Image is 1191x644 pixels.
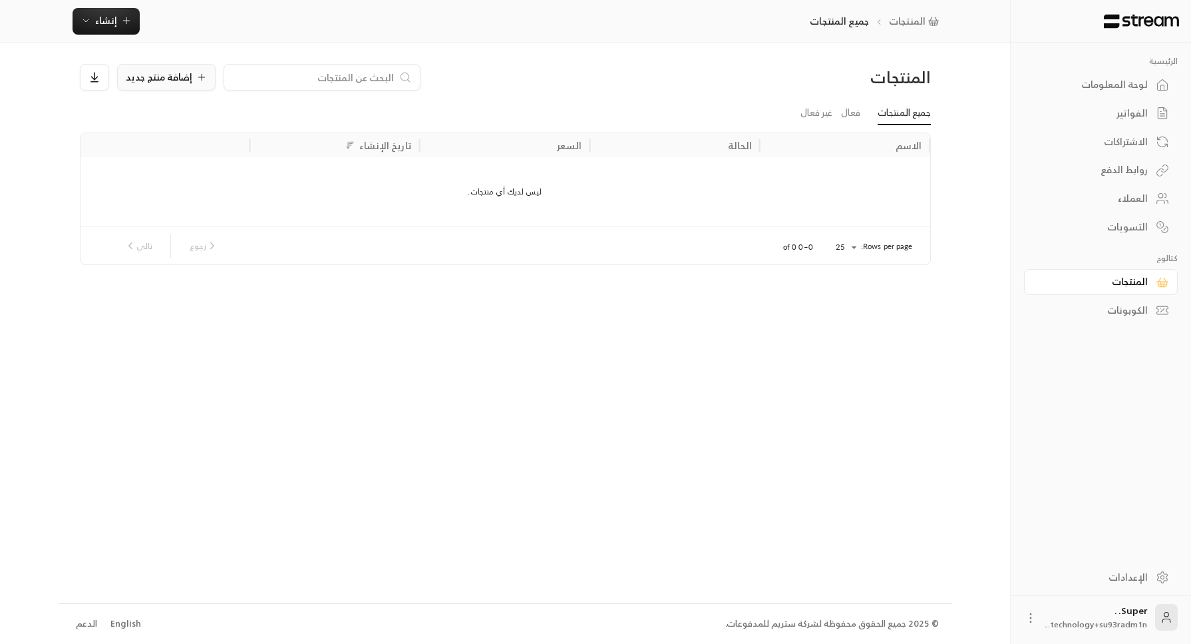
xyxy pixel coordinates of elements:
a: العملاء [1024,186,1178,212]
div: لوحة المعلومات [1041,78,1148,91]
div: English [110,617,141,631]
a: الإعدادات [1024,564,1178,590]
span: technology+su93radm1n... [1045,617,1147,631]
div: الإعدادات [1041,571,1148,584]
div: 25 [829,239,861,256]
div: الكوبونات [1041,304,1148,317]
div: © 2025 جميع الحقوق محفوظة لشركة ستريم للمدفوعات. [725,617,939,631]
div: التسويات [1041,220,1148,234]
div: تاريخ الإنشاء [359,137,411,154]
button: إنشاء [73,8,140,35]
div: العملاء [1041,192,1148,205]
p: الرئيسية [1024,56,1178,67]
a: المنتجات [1024,269,1178,295]
a: المنتجات [889,15,944,28]
div: روابط الدفع [1041,163,1148,176]
a: الفواتير [1024,101,1178,127]
button: إضافة منتج جديد [117,64,216,91]
a: الكوبونات [1024,298,1178,324]
p: 0–0 of 0 [783,242,813,252]
span: إنشاء [95,12,117,29]
div: السعر [557,137,582,154]
a: الدعم [72,612,102,636]
a: الاشتراكات [1024,129,1178,155]
div: المنتجات [800,67,931,88]
img: Logo [1103,14,1180,29]
a: روابط الدفع [1024,157,1178,183]
a: غير فعال [800,101,832,125]
button: Sort [342,137,358,153]
p: Rows per page: [861,241,913,252]
span: إضافة منتج جديد [126,73,192,82]
p: جميع المنتجات [810,15,869,28]
div: ليس لديك أي منتجات. [80,157,930,226]
nav: breadcrumb [810,15,943,28]
div: الاسم [896,137,922,154]
div: الاشتراكات [1041,135,1148,149]
div: الحالة [728,137,752,154]
a: فعال [841,101,860,125]
div: الفواتير [1041,107,1148,120]
a: لوحة المعلومات [1024,72,1178,98]
a: التسويات [1024,214,1178,240]
input: البحث عن المنتجات [232,70,395,85]
a: جميع المنتجات [878,101,931,125]
div: المنتجات [1041,275,1148,288]
p: كتالوج [1024,253,1178,264]
div: Super. . [1045,604,1147,631]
